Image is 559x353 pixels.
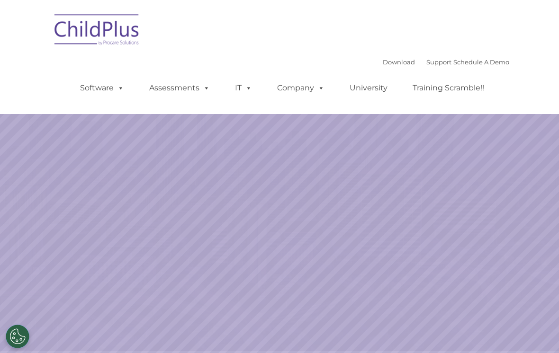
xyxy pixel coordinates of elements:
a: Download [383,58,415,66]
a: Software [71,79,134,97]
a: Company [268,79,334,97]
a: Assessments [140,79,219,97]
a: Training Scramble!! [403,79,494,97]
a: Learn More [380,167,476,191]
img: ChildPlus by Procare Solutions [50,8,144,55]
button: Cookies Settings [6,325,29,348]
a: Support [426,58,451,66]
a: Schedule A Demo [453,58,509,66]
a: IT [225,79,261,97]
a: University [340,79,397,97]
font: | [383,58,509,66]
